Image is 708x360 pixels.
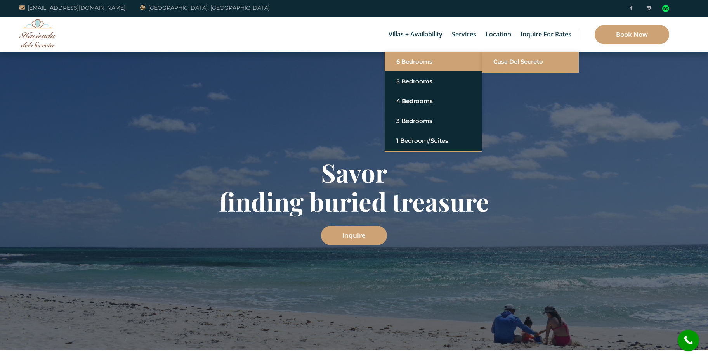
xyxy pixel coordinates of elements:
h1: Savor finding buried treasure [127,158,581,216]
a: Services [448,17,480,52]
a: Inquire [321,226,387,245]
a: Villas + Availability [385,17,446,52]
img: Awesome Logo [19,19,56,47]
a: 1 Bedroom/Suites [396,134,470,148]
a: 6 Bedrooms [396,55,470,69]
a: Book Now [595,25,669,44]
a: [GEOGRAPHIC_DATA], [GEOGRAPHIC_DATA] [140,3,270,12]
i: call [680,332,697,349]
div: Read traveler reviews on Tripadvisor [662,5,669,12]
a: 3 Bedrooms [396,114,470,128]
a: Location [482,17,515,52]
a: call [678,330,699,351]
a: [EMAIL_ADDRESS][DOMAIN_NAME] [19,3,125,12]
a: Inquire for Rates [517,17,575,52]
a: 5 Bedrooms [396,74,470,88]
a: Casa del Secreto [493,55,567,69]
a: 4 Bedrooms [396,94,470,108]
img: Tripadvisor_logomark.svg [662,5,669,12]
